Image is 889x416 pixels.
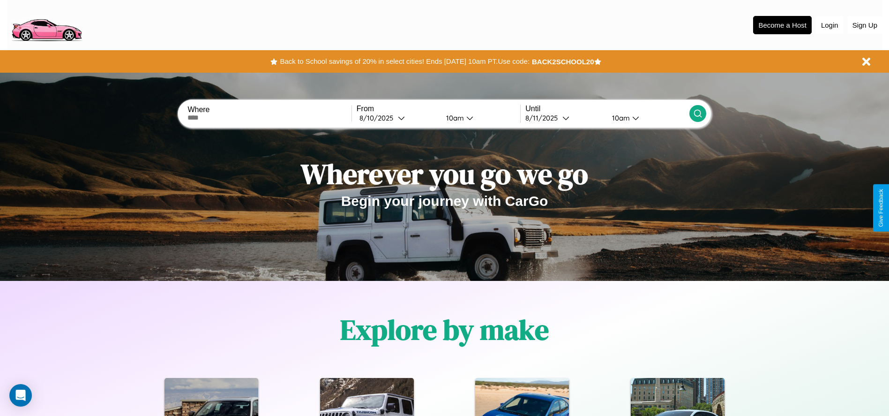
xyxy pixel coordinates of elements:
[605,113,689,123] button: 10am
[9,384,32,407] div: Open Intercom Messenger
[753,16,812,34] button: Become a Host
[607,113,632,122] div: 10am
[848,16,882,34] button: Sign Up
[357,113,439,123] button: 8/10/2025
[357,105,520,113] label: From
[816,16,843,34] button: Login
[878,189,884,227] div: Give Feedback
[187,106,351,114] label: Where
[7,5,86,44] img: logo
[439,113,521,123] button: 10am
[441,113,466,122] div: 10am
[532,58,594,66] b: BACK2SCHOOL20
[340,310,549,349] h1: Explore by make
[277,55,531,68] button: Back to School savings of 20% in select cities! Ends [DATE] 10am PT.Use code:
[359,113,398,122] div: 8 / 10 / 2025
[525,105,689,113] label: Until
[525,113,562,122] div: 8 / 11 / 2025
